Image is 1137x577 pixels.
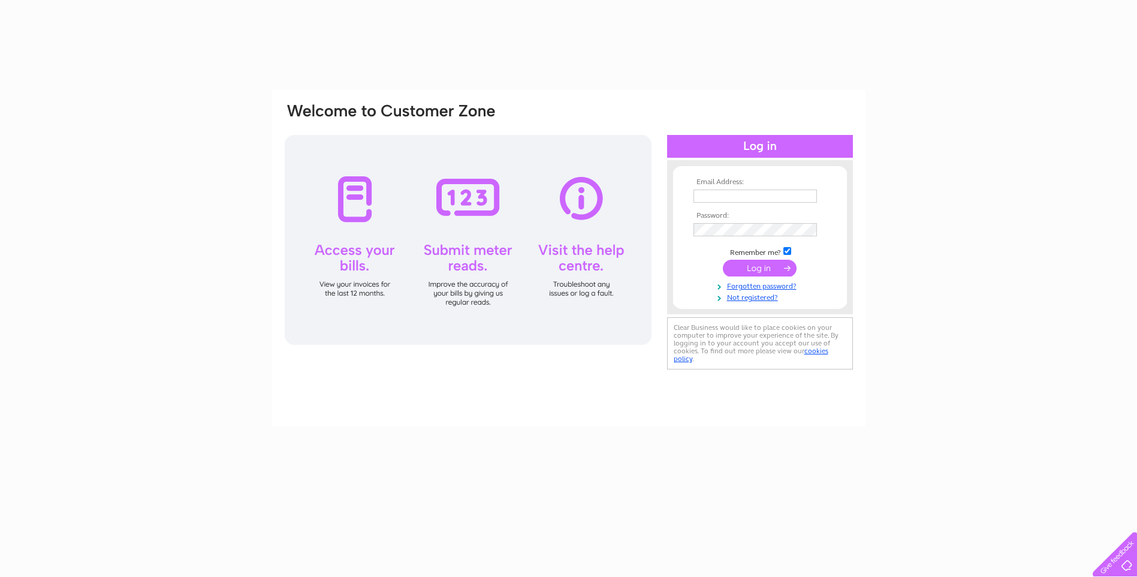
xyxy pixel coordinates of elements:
[693,280,830,291] a: Forgotten password?
[690,245,830,257] td: Remember me?
[693,291,830,302] a: Not registered?
[667,317,853,369] div: Clear Business would like to place cookies on your computer to improve your experience of the sit...
[690,178,830,187] th: Email Address:
[723,260,797,277] input: Submit
[690,212,830,220] th: Password:
[674,347,828,363] a: cookies policy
